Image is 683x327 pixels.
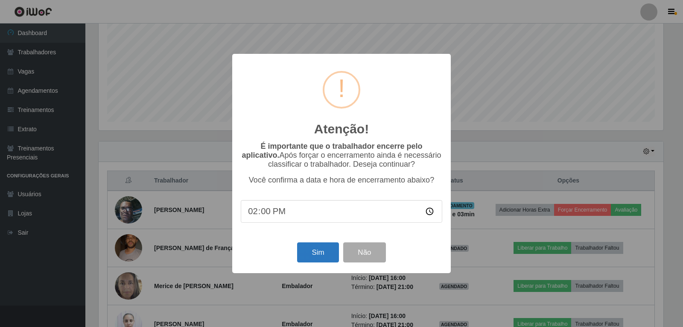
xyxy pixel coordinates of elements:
h2: Atenção! [314,121,369,137]
p: Após forçar o encerramento ainda é necessário classificar o trabalhador. Deseja continuar? [241,142,442,169]
button: Sim [297,242,339,262]
p: Você confirma a data e hora de encerramento abaixo? [241,176,442,185]
button: Não [343,242,385,262]
b: É importante que o trabalhador encerre pelo aplicativo. [242,142,422,159]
